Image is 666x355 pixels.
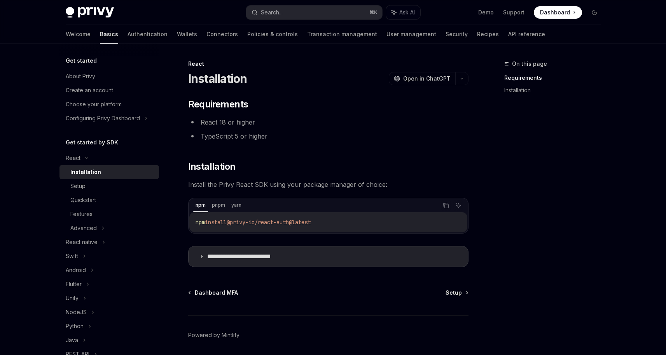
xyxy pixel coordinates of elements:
[477,25,499,44] a: Recipes
[210,200,227,210] div: pnpm
[446,289,468,297] a: Setup
[261,8,283,17] div: Search...
[369,9,378,16] span: ⌘ K
[66,72,95,81] div: About Privy
[66,265,86,275] div: Android
[504,84,607,97] a: Installation
[66,293,79,303] div: Unity
[504,72,607,84] a: Requirements
[70,223,97,233] div: Advanced
[66,336,78,345] div: Java
[540,9,570,16] span: Dashboard
[66,7,114,18] img: dark logo
[503,9,524,16] a: Support
[66,308,87,317] div: NodeJS
[100,25,118,44] a: Basics
[588,6,601,19] button: Toggle dark mode
[206,25,238,44] a: Connectors
[66,279,82,289] div: Flutter
[441,200,451,211] button: Copy the contents from the code block
[446,289,462,297] span: Setup
[196,219,205,226] span: npm
[512,59,547,69] span: On this page
[66,251,78,261] div: Swift
[66,86,113,95] div: Create an account
[59,193,159,207] a: Quickstart
[386,5,420,19] button: Ask AI
[66,114,140,123] div: Configuring Privy Dashboard
[229,200,244,210] div: yarn
[66,25,91,44] a: Welcome
[70,209,93,219] div: Features
[446,25,468,44] a: Security
[66,153,80,163] div: React
[508,25,545,44] a: API reference
[399,9,415,16] span: Ask AI
[189,289,238,297] a: Dashboard MFA
[66,322,84,331] div: Python
[188,98,248,111] span: Requirements
[177,25,197,44] a: Wallets
[59,83,159,97] a: Create an account
[59,179,159,193] a: Setup
[193,200,208,210] div: npm
[66,237,98,247] div: React native
[188,160,236,173] span: Installation
[478,9,494,16] a: Demo
[188,331,239,339] a: Powered by Mintlify
[59,69,159,83] a: About Privy
[534,6,582,19] a: Dashboard
[188,179,468,190] span: Install the Privy React SDK using your package manager of choice:
[389,72,455,85] button: Open in ChatGPT
[247,25,298,44] a: Policies & controls
[188,72,247,86] h1: Installation
[307,25,377,44] a: Transaction management
[66,100,122,109] div: Choose your platform
[205,219,227,226] span: install
[70,195,96,205] div: Quickstart
[70,167,101,177] div: Installation
[59,165,159,179] a: Installation
[246,5,382,19] button: Search...⌘K
[59,97,159,111] a: Choose your platform
[66,56,97,65] h5: Get started
[70,181,86,191] div: Setup
[128,25,168,44] a: Authentication
[188,60,468,68] div: React
[66,138,118,147] h5: Get started by SDK
[188,117,468,128] li: React 18 or higher
[195,289,238,297] span: Dashboard MFA
[386,25,436,44] a: User management
[188,131,468,142] li: TypeScript 5 or higher
[227,219,311,226] span: @privy-io/react-auth@latest
[403,75,451,83] span: Open in ChatGPT
[59,207,159,221] a: Features
[453,200,463,211] button: Ask AI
